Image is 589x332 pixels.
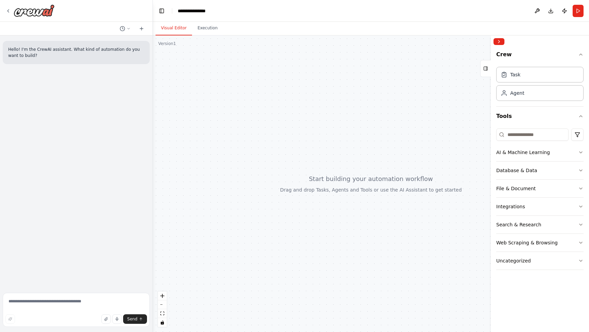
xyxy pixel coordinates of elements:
div: Crew [496,64,584,106]
button: Improve this prompt [5,314,15,324]
button: zoom in [158,291,167,300]
button: zoom out [158,300,167,309]
button: Visual Editor [156,21,192,35]
button: Execution [192,21,223,35]
div: Search & Research [496,221,541,228]
button: File & Document [496,180,584,197]
span: Send [127,316,137,322]
div: Uncategorized [496,257,531,264]
div: Web Scraping & Browsing [496,239,558,246]
button: Switch to previous chat [117,25,133,33]
div: File & Document [496,185,536,192]
button: Click to speak your automation idea [112,314,122,324]
button: fit view [158,309,167,318]
button: Collapse right sidebar [494,38,504,45]
button: AI & Machine Learning [496,144,584,161]
div: Agent [510,90,524,96]
button: Database & Data [496,162,584,179]
button: Tools [496,107,584,126]
button: toggle interactivity [158,318,167,327]
button: Crew [496,48,584,64]
button: Start a new chat [136,25,147,33]
button: Send [123,314,147,324]
button: Toggle Sidebar [488,35,494,332]
div: Tools [496,126,584,275]
div: Database & Data [496,167,537,174]
p: Hello! I'm the CrewAI assistant. What kind of automation do you want to build? [8,46,144,59]
div: Integrations [496,203,525,210]
img: Logo [14,4,55,17]
button: Integrations [496,198,584,215]
button: Upload files [101,314,111,324]
nav: breadcrumb [178,7,213,14]
div: React Flow controls [158,291,167,327]
button: Web Scraping & Browsing [496,234,584,252]
button: Uncategorized [496,252,584,270]
div: Task [510,71,520,78]
div: AI & Machine Learning [496,149,550,156]
div: Version 1 [158,41,176,46]
button: Search & Research [496,216,584,233]
button: Hide left sidebar [157,6,166,16]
